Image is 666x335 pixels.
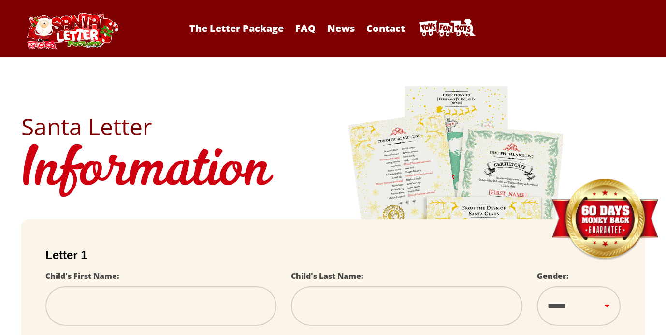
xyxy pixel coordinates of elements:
[291,271,363,281] label: Child's Last Name:
[21,115,645,138] h2: Santa Letter
[21,138,645,205] h1: Information
[290,22,320,35] a: FAQ
[45,271,119,281] label: Child's First Name:
[362,22,410,35] a: Contact
[322,22,360,35] a: News
[24,13,120,49] img: Santa Letter Logo
[417,17,477,40] img: Toys For Tots
[550,178,659,261] img: Money Back Guarantee
[45,248,621,262] h2: Letter 1
[185,22,289,35] a: The Letter Package
[537,271,569,281] label: Gender:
